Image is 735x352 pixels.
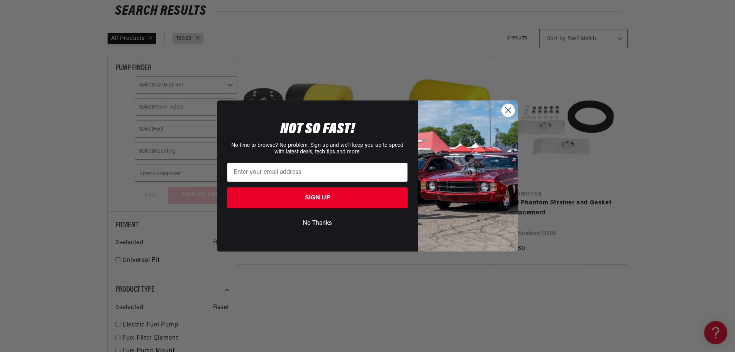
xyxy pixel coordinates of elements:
img: 85cdd541-2605-488b-b08c-a5ee7b438a35.jpeg [418,100,518,251]
button: SIGN UP [227,187,408,208]
input: Enter your email address [227,163,408,182]
button: Close dialog [501,104,515,117]
button: No Thanks [227,216,408,231]
span: No time to browse? No problem. Sign up and we'll keep you up to speed with latest deals, tech tip... [231,143,403,155]
span: NOT SO FAST! [280,122,355,137]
